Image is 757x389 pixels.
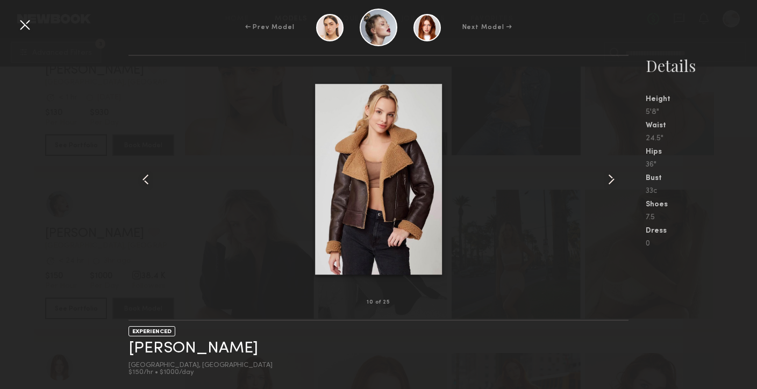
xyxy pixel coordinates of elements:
[646,135,757,142] div: 24.5"
[646,109,757,116] div: 5'8"
[646,55,757,76] div: Details
[646,188,757,195] div: 33c
[367,300,390,305] div: 10 of 25
[646,161,757,169] div: 36"
[128,369,273,376] div: $150/hr • $1000/day
[646,96,757,103] div: Height
[245,23,295,32] div: ← Prev Model
[646,227,757,235] div: Dress
[128,326,175,336] div: EXPERIENCED
[646,214,757,221] div: 7.5
[462,23,512,32] div: Next Model →
[646,201,757,208] div: Shoes
[646,122,757,129] div: Waist
[128,340,258,357] a: [PERSON_NAME]
[128,362,273,369] div: [GEOGRAPHIC_DATA], [GEOGRAPHIC_DATA]
[646,148,757,156] div: Hips
[646,175,757,182] div: Bust
[646,240,757,248] div: 0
